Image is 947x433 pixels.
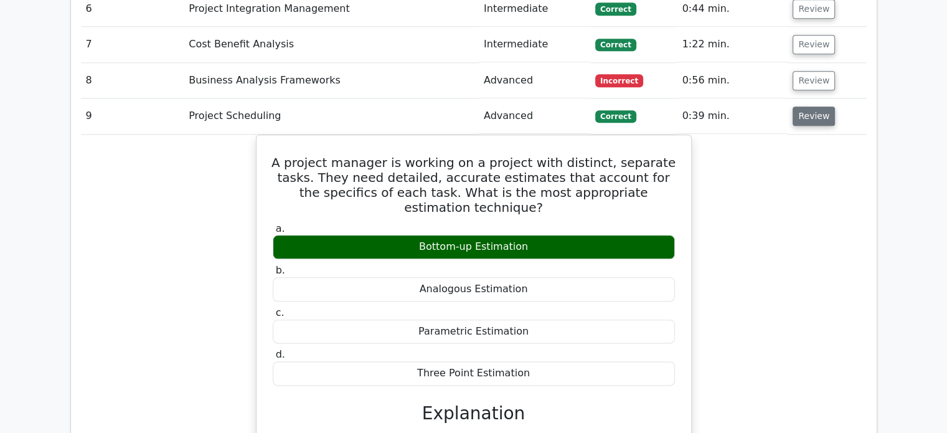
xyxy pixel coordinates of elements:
[479,27,590,62] td: Intermediate
[271,155,676,215] h5: A project manager is working on a project with distinct, separate tasks. They need detailed, accu...
[81,98,184,134] td: 9
[81,63,184,98] td: 8
[793,71,835,90] button: Review
[595,110,636,123] span: Correct
[479,63,590,98] td: Advanced
[273,235,675,259] div: Bottom-up Estimation
[273,361,675,386] div: Three Point Estimation
[677,63,788,98] td: 0:56 min.
[479,98,590,134] td: Advanced
[276,222,285,234] span: a.
[276,264,285,276] span: b.
[677,98,788,134] td: 0:39 min.
[793,35,835,54] button: Review
[276,307,285,318] span: c.
[595,2,636,15] span: Correct
[276,348,285,360] span: d.
[184,63,479,98] td: Business Analysis Frameworks
[677,27,788,62] td: 1:22 min.
[793,107,835,126] button: Review
[595,39,636,51] span: Correct
[273,320,675,344] div: Parametric Estimation
[273,277,675,302] div: Analogous Estimation
[184,27,479,62] td: Cost Benefit Analysis
[280,403,667,424] h3: Explanation
[184,98,479,134] td: Project Scheduling
[595,74,643,87] span: Incorrect
[81,27,184,62] td: 7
